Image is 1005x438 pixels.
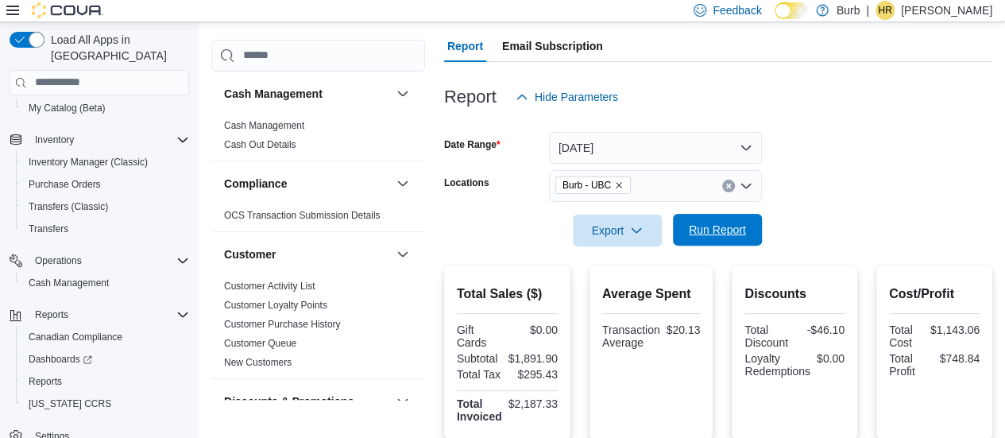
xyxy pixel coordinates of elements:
[508,352,558,365] div: $1,891.90
[444,138,501,151] label: Date Range
[224,176,390,192] button: Compliance
[457,352,502,365] div: Subtotal
[16,348,195,370] a: Dashboards
[16,97,195,119] button: My Catalog (Beta)
[937,352,980,365] div: $748.84
[44,32,189,64] span: Load All Apps in [GEOGRAPHIC_DATA]
[224,319,341,330] a: Customer Purchase History
[22,153,154,172] a: Inventory Manager (Classic)
[3,129,195,151] button: Inventory
[901,1,992,20] p: [PERSON_NAME]
[224,281,315,292] a: Customer Activity List
[798,324,845,336] div: -$46.10
[224,119,304,132] span: Cash Management
[29,130,80,149] button: Inventory
[16,326,195,348] button: Canadian Compliance
[16,370,195,393] button: Reports
[22,372,189,391] span: Reports
[224,299,327,312] span: Customer Loyalty Points
[555,176,631,194] span: Burb - UBC
[224,209,381,222] span: OCS Transaction Submission Details
[29,353,92,366] span: Dashboards
[224,337,296,350] span: Customer Queue
[22,394,118,413] a: [US_STATE] CCRS
[889,324,924,349] div: Total Cost
[673,214,762,246] button: Run Report
[444,176,489,189] label: Locations
[211,277,425,378] div: Customer
[224,300,327,311] a: Customer Loyalty Points
[3,250,195,272] button: Operations
[876,1,895,20] div: Harsha Ramasamy
[29,277,109,289] span: Cash Management
[16,393,195,415] button: [US_STATE] CCRS
[29,251,88,270] button: Operations
[889,285,980,304] h2: Cost/Profit
[22,153,189,172] span: Inventory Manager (Classic)
[878,1,891,20] span: HR
[22,273,115,293] a: Cash Management
[224,86,390,102] button: Cash Management
[29,130,189,149] span: Inventory
[22,99,189,118] span: My Catalog (Beta)
[35,308,68,321] span: Reports
[22,175,189,194] span: Purchase Orders
[224,176,287,192] h3: Compliance
[573,215,662,246] button: Export
[29,156,148,169] span: Inventory Manager (Classic)
[224,246,390,262] button: Customer
[211,116,425,161] div: Cash Management
[224,120,304,131] a: Cash Management
[22,328,129,347] a: Canadian Compliance
[744,352,810,378] div: Loyalty Redemptions
[224,210,381,221] a: OCS Transaction Submission Details
[16,173,195,196] button: Purchase Orders
[22,197,114,216] a: Transfers (Classic)
[22,350,189,369] span: Dashboards
[775,2,808,19] input: Dark Mode
[35,134,74,146] span: Inventory
[722,180,735,192] button: Clear input
[16,151,195,173] button: Inventory Manager (Classic)
[457,285,558,304] h2: Total Sales ($)
[224,318,341,331] span: Customer Purchase History
[224,246,276,262] h3: Customer
[22,219,75,238] a: Transfers
[775,19,775,20] span: Dark Mode
[457,397,502,423] strong: Total Invoiced
[744,324,791,349] div: Total Discount
[22,350,99,369] a: Dashboards
[549,132,762,164] button: [DATE]
[29,102,106,114] span: My Catalog (Beta)
[22,175,107,194] a: Purchase Orders
[3,304,195,326] button: Reports
[889,352,931,378] div: Total Profit
[224,139,296,150] a: Cash Out Details
[29,397,111,410] span: [US_STATE] CCRS
[602,285,700,304] h2: Average Spent
[224,138,296,151] span: Cash Out Details
[508,397,558,410] div: $2,187.33
[744,285,845,304] h2: Discounts
[22,99,112,118] a: My Catalog (Beta)
[614,180,624,190] button: Remove Burb - UBC from selection in this group
[509,81,624,113] button: Hide Parameters
[393,392,412,411] button: Discounts & Promotions
[224,86,323,102] h3: Cash Management
[510,324,558,336] div: $0.00
[393,245,412,264] button: Customer
[22,197,189,216] span: Transfers (Classic)
[444,87,497,107] h3: Report
[29,331,122,343] span: Canadian Compliance
[447,30,483,62] span: Report
[930,324,980,336] div: $1,143.06
[667,324,701,336] div: $20.13
[224,280,315,293] span: Customer Activity List
[211,206,425,231] div: Compliance
[29,251,189,270] span: Operations
[22,219,189,238] span: Transfers
[224,393,390,409] button: Discounts & Promotions
[740,180,752,192] button: Open list of options
[29,305,75,324] button: Reports
[35,254,82,267] span: Operations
